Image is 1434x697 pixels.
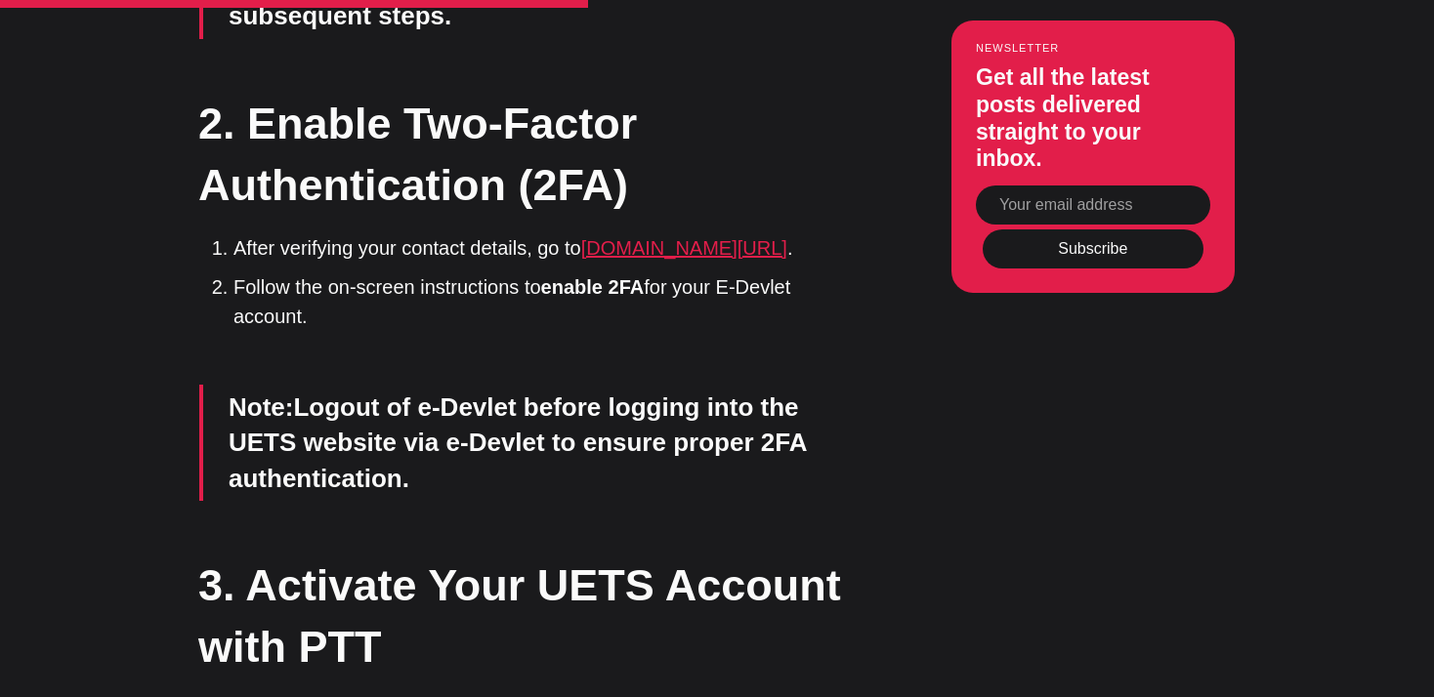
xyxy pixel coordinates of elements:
[199,385,854,501] blockquote: Logout of e-Devlet before logging into the UETS website via e-Devlet to ensure proper 2FA authent...
[581,237,787,259] a: [DOMAIN_NAME][URL]
[229,392,293,422] strong: Note:
[198,554,853,677] h2: 3. Activate Your UETS Account with PTT
[983,229,1203,268] button: Subscribe
[198,93,853,216] h2: 2. Enable Two-Factor Authentication (2FA)
[976,185,1210,225] input: Your email address
[233,233,854,263] li: After verifying your contact details, go to .
[976,65,1210,173] h3: Get all the latest posts delivered straight to your inbox.
[233,272,854,331] li: Follow the on-screen instructions to for your E-Devlet account.
[541,276,645,298] strong: enable 2FA
[976,42,1210,54] small: Newsletter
